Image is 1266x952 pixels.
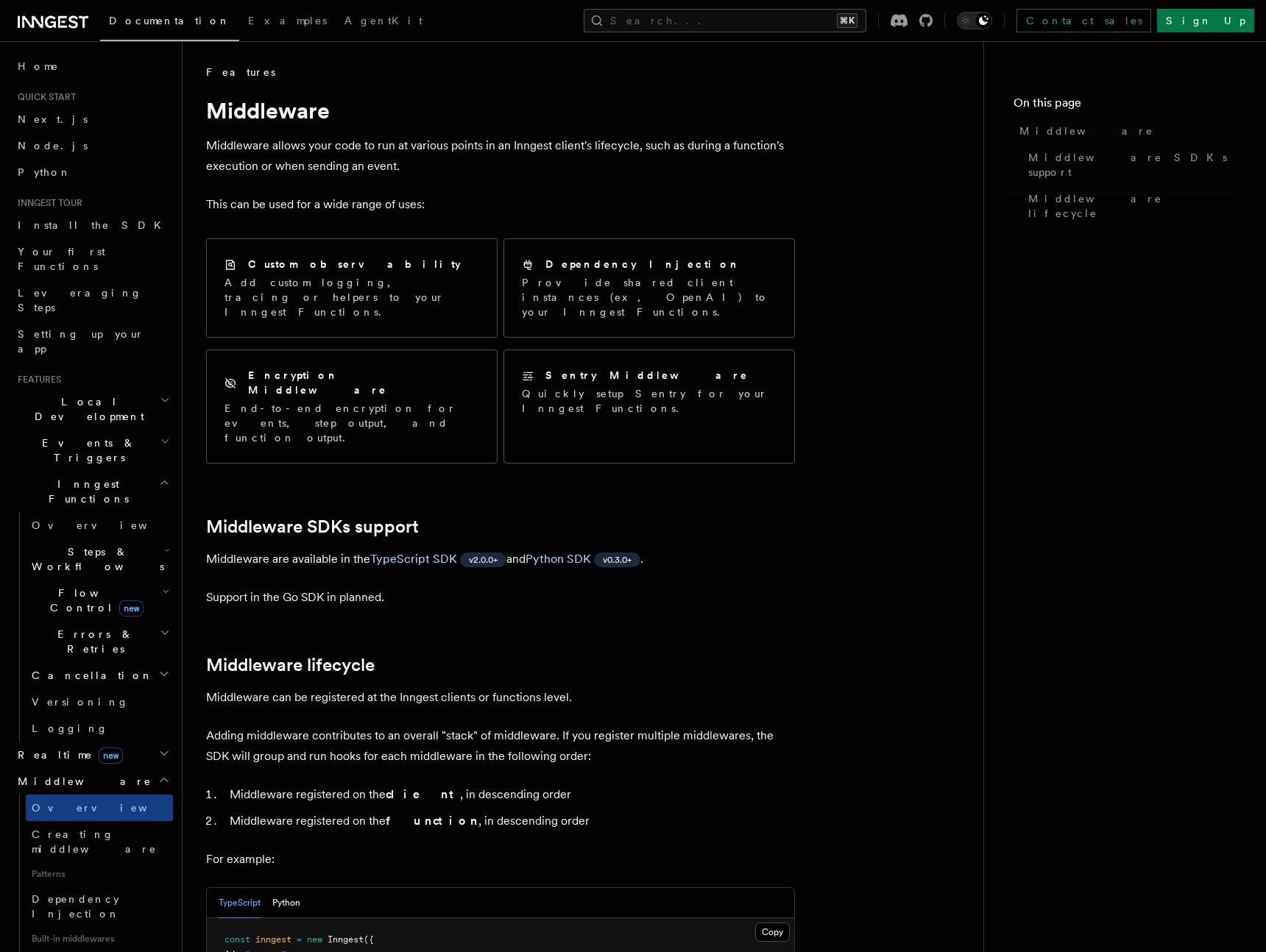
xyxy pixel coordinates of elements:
span: Python [18,166,71,178]
a: Sign Up [1157,9,1254,32]
strong: function [386,814,478,828]
span: Logging [32,722,108,734]
a: Middleware [1014,118,1237,144]
span: Cancellation [26,668,153,683]
p: Add custom logging, tracing or helpers to your Inngest Functions. [224,275,479,319]
a: Middleware SDKs support [206,516,419,537]
span: Events & Triggers [12,436,160,465]
span: Features [206,65,275,79]
span: AgentKit [344,15,422,26]
button: Steps & Workflows [26,539,173,580]
span: Local Development [12,394,160,424]
span: Quick start [12,91,76,103]
span: Creating middleware [32,828,157,855]
h2: Encryption Middleware [248,368,479,397]
a: Your first Functions [12,238,173,280]
button: Copy [755,923,790,942]
a: Next.js [12,106,173,132]
a: Setting up your app [12,321,173,362]
button: Python [272,888,300,918]
a: Encryption MiddlewareEnd-to-end encryption for events, step output, and function output. [206,349,498,463]
button: Cancellation [26,662,173,689]
a: Overview [26,795,173,821]
p: Middleware allows your code to run at various points in an Inngest client's lifecycle, such as du... [206,135,795,177]
span: Leveraging Steps [18,287,142,313]
span: ({ [364,934,374,945]
a: Leveraging Steps [12,280,173,321]
span: = [297,934,302,945]
a: Sentry MiddlewareQuickly setup Sentry for your Inngest Functions. [503,349,795,463]
span: new [99,747,123,764]
a: Creating middleware [26,821,173,862]
p: Provide shared client instances (ex, OpenAI) to your Inngest Functions. [522,275,777,319]
button: Toggle dark mode [957,12,992,29]
span: Inngest tour [12,197,82,209]
button: TypeScript [219,888,261,918]
span: inngest [255,934,291,945]
a: Python [12,159,173,185]
li: Middleware registered on the , in descending order [225,811,795,831]
button: Local Development [12,388,173,430]
a: Contact sales [1016,9,1151,32]
span: const [224,934,250,945]
span: Documentation [109,15,230,26]
button: Events & Triggers [12,430,173,471]
a: Middleware lifecycle [1022,185,1237,227]
p: Middleware are available in the and . [206,549,795,569]
a: Custom observabilityAdd custom logging, tracing or helpers to your Inngest Functions. [206,238,498,338]
span: Errors & Retries [26,627,160,656]
button: Inngest Functions [12,471,173,512]
span: Dependency Injection [32,893,120,920]
span: Overview [32,802,183,814]
a: Versioning [26,689,173,715]
span: Middleware [12,774,152,789]
span: Home [18,59,59,74]
h2: Custom observability [248,257,461,271]
a: Logging [26,715,173,742]
h4: On this page [1014,94,1237,118]
kbd: ⌘K [837,13,857,28]
span: Overview [32,519,183,531]
a: AgentKit [336,4,431,40]
a: Overview [26,512,173,539]
span: Built-in middlewares [26,927,173,951]
p: End-to-end encryption for events, step output, and function output. [224,401,479,445]
a: Python SDK [526,552,591,566]
p: Adding middleware contributes to an overall "stack" of middleware. If you register multiple middl... [206,725,795,767]
p: This can be used for a wide range of uses: [206,194,795,215]
a: Documentation [100,4,239,41]
p: Middleware can be registered at the Inngest clients or functions level. [206,687,795,708]
span: Realtime [12,747,123,762]
span: Node.js [18,140,88,152]
span: Examples [248,15,327,26]
h2: Dependency Injection [545,257,740,271]
a: Node.js [12,132,173,159]
p: Support in the Go SDK in planned. [206,587,795,608]
button: Middleware [12,768,173,795]
p: Quickly setup Sentry for your Inngest Functions. [522,386,777,416]
a: Dependency InjectionProvide shared client instances (ex, OpenAI) to your Inngest Functions. [503,238,795,338]
span: Your first Functions [18,246,105,272]
span: Inngest [328,934,364,945]
span: Steps & Workflows [26,544,164,574]
span: Middleware [1019,124,1153,138]
span: Middleware lifecycle [1028,191,1237,221]
a: TypeScript SDK [370,552,457,566]
strong: client [386,787,460,801]
span: v0.3.0+ [603,554,632,566]
span: Inngest Functions [12,477,159,506]
a: Middleware lifecycle [206,655,375,675]
div: Inngest Functions [12,512,173,742]
span: Setting up your app [18,328,144,355]
a: Examples [239,4,336,40]
span: Features [12,374,61,386]
li: Middleware registered on the , in descending order [225,784,795,805]
h2: Sentry Middleware [545,368,749,383]
a: Dependency Injection [26,886,173,927]
a: Install the SDK [12,212,173,238]
span: Patterns [26,862,173,886]
span: Next.js [18,113,88,125]
button: Errors & Retries [26,621,173,662]
button: Flow Controlnew [26,580,173,621]
span: Versioning [32,696,129,708]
